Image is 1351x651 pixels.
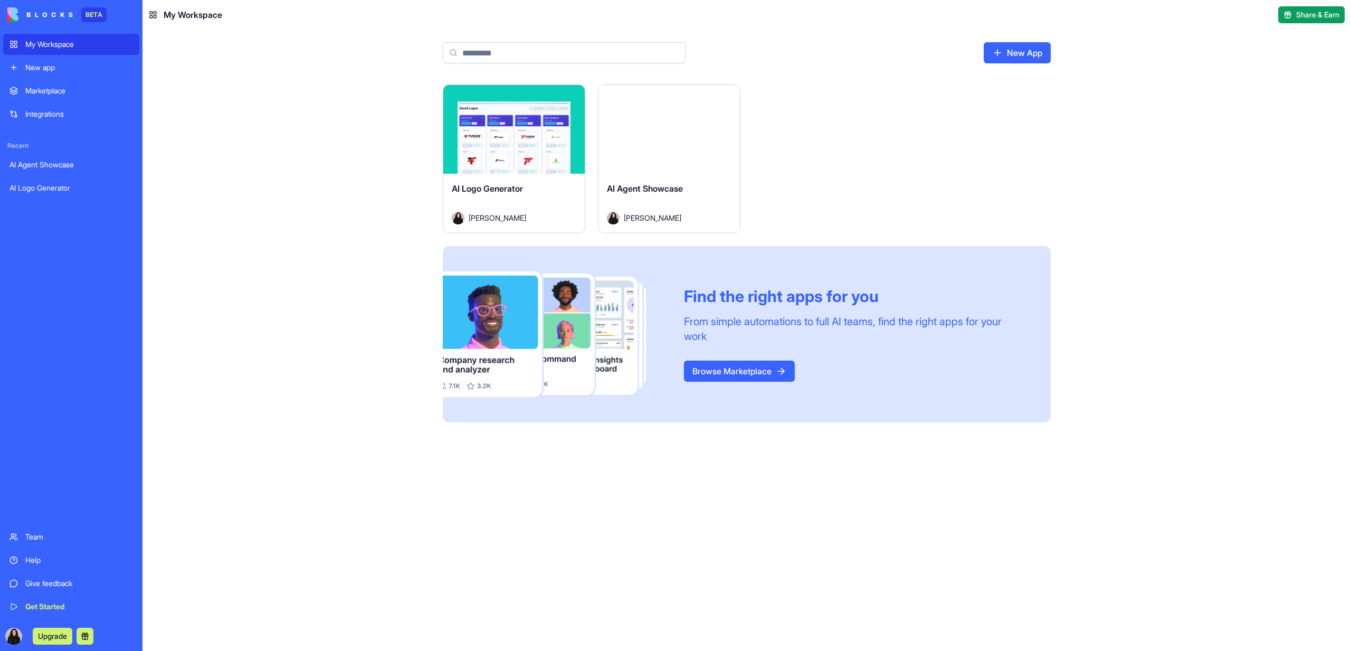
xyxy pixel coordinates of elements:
img: logo [7,7,73,22]
a: AI Logo Generator [3,177,139,199]
a: Marketplace [3,80,139,101]
div: From simple automations to full AI teams, find the right apps for your work [684,314,1025,344]
div: AI Logo Generator [9,183,133,193]
a: Browse Marketplace [684,361,795,382]
span: [PERSON_NAME] [469,212,526,223]
a: New App [984,42,1051,63]
a: AI Agent ShowcaseAvatar[PERSON_NAME] [598,84,740,233]
span: Recent [3,141,139,150]
img: Avatar [607,212,620,224]
span: AI Logo Generator [452,183,523,194]
div: Give feedback [25,578,133,589]
a: AI Logo GeneratorAvatar[PERSON_NAME] [443,84,585,233]
div: Marketplace [25,86,133,96]
a: My Workspace [3,34,139,55]
div: AI Agent Showcase [9,159,133,170]
span: Share & Earn [1296,10,1339,20]
div: Help [25,555,133,565]
button: Share & Earn [1278,6,1345,23]
span: [PERSON_NAME] [624,212,681,223]
div: BETA [81,7,107,22]
span: My Workspace [164,8,222,21]
div: Team [25,532,133,542]
a: Get Started [3,596,139,617]
div: Get Started [25,601,133,612]
a: Give feedback [3,573,139,594]
a: Integrations [3,103,139,125]
a: Upgrade [33,630,72,641]
img: ACg8ocL9ZSycELcLIYJWekc7YMDJjwMVCph4dTZ5zjKmgK27gdEDyKN_=s96-c [5,628,22,645]
div: New app [25,62,133,73]
a: New app [3,57,139,78]
button: Upgrade [33,628,72,645]
div: Integrations [25,109,133,119]
img: Frame_181_egmpey.png [443,271,667,398]
a: Team [3,526,139,548]
div: Find the right apps for you [684,287,1025,306]
a: AI Agent Showcase [3,154,139,175]
a: BETA [7,7,107,22]
img: Avatar [452,212,464,224]
a: Help [3,550,139,571]
span: AI Agent Showcase [607,183,683,194]
div: My Workspace [25,39,133,50]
